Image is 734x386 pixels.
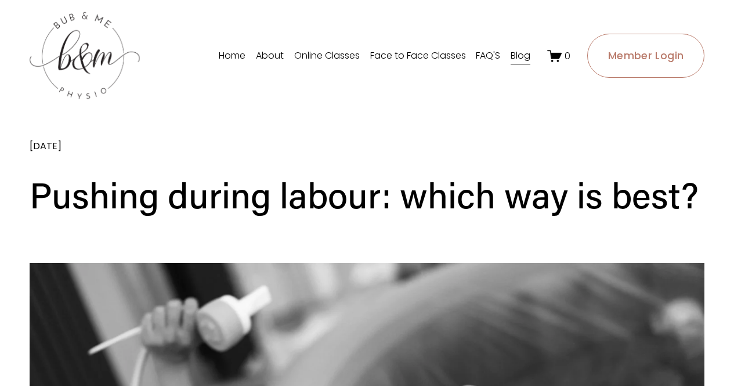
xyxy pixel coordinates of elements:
[219,46,245,65] a: Home
[547,49,570,63] a: 0 items in cart
[511,46,530,65] a: Blog
[565,49,570,63] span: 0
[476,46,500,65] a: FAQ'S
[30,169,705,219] h1: Pushing during labour: which way is best?
[30,11,140,101] img: bubandme
[587,34,705,78] a: Member Login
[30,139,62,153] span: [DATE]
[256,46,284,65] a: About
[294,46,360,65] a: Online Classes
[370,46,466,65] a: Face to Face Classes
